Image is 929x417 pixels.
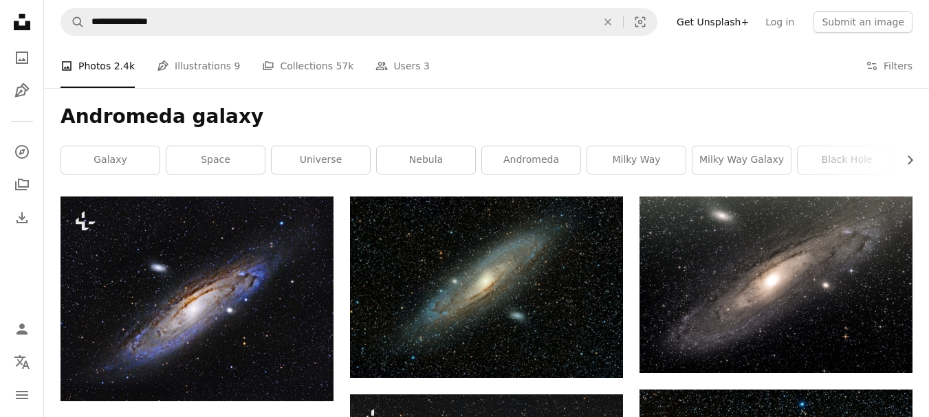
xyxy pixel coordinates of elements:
[350,196,623,378] img: black hole galaxy illustration
[8,44,36,71] a: Photos
[336,58,353,74] span: 57k
[692,146,791,174] a: milky way galaxy
[587,146,686,174] a: milky way
[424,58,430,74] span: 3
[61,292,334,304] a: a galaxy in space
[8,315,36,343] a: Log in / Sign up
[757,11,802,33] a: Log in
[8,138,36,166] a: Explore
[8,381,36,409] button: Menu
[593,9,623,35] button: Clear
[798,146,896,174] a: black hole
[272,146,370,174] a: universe
[375,44,430,88] a: Users 3
[234,58,241,74] span: 9
[482,146,580,174] a: andromeda
[61,8,657,36] form: Find visuals sitewide
[866,44,912,88] button: Filters
[61,104,912,129] h1: Andromeda galaxy
[61,146,160,174] a: galaxy
[813,11,912,33] button: Submit an image
[157,44,240,88] a: Illustrations 9
[8,348,36,376] button: Language
[377,146,475,174] a: nebula
[624,9,657,35] button: Visual search
[640,196,912,373] img: green and black galaxy with stars
[668,11,757,33] a: Get Unsplash+
[350,280,623,293] a: black hole galaxy illustration
[166,146,265,174] a: space
[640,278,912,291] a: green and black galaxy with stars
[8,77,36,104] a: Illustrations
[897,146,912,174] button: scroll list to the right
[8,171,36,199] a: Collections
[8,204,36,232] a: Download History
[61,196,334,401] img: a galaxy in space
[61,9,85,35] button: Search Unsplash
[262,44,353,88] a: Collections 57k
